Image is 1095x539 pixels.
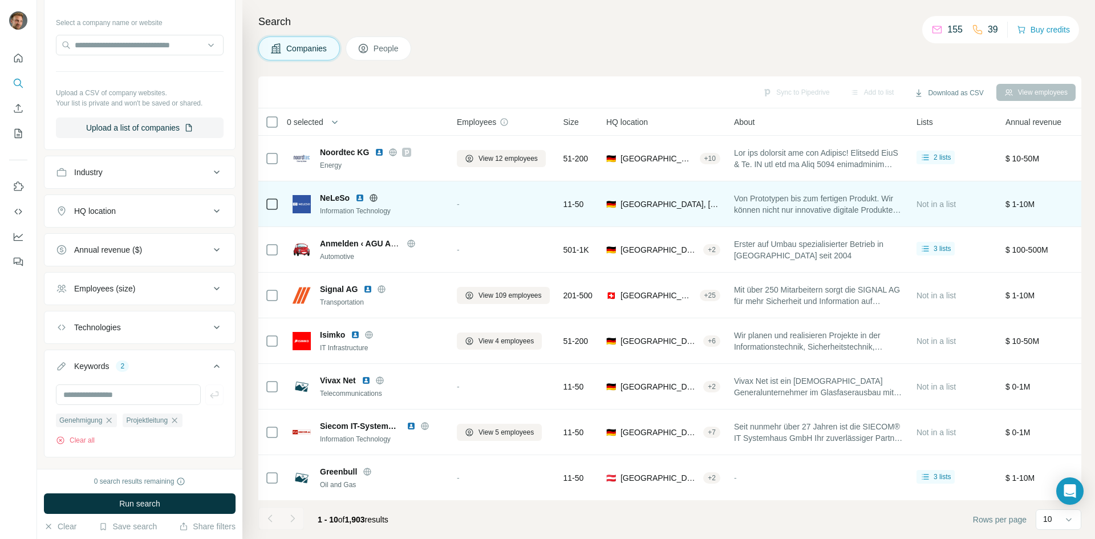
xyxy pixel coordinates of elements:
img: LinkedIn logo [362,376,371,385]
span: 🇩🇪 [606,198,616,210]
button: Download as CSV [906,84,991,102]
span: 11-50 [563,381,584,392]
span: Von Prototypen bis zum fertigen Produkt. Wir können nicht nur innovative digitale Produkte defini... [734,193,903,216]
span: $ 0-1M [1005,382,1031,391]
button: View 4 employees [457,333,542,350]
img: LinkedIn logo [407,422,416,431]
span: [GEOGRAPHIC_DATA], [GEOGRAPHIC_DATA] [620,290,695,301]
span: Siecom IT-Systemhaus [320,420,401,432]
img: Logo of Noordtec KG [293,149,311,168]
span: - [457,473,460,483]
span: 3 lists [934,472,951,482]
p: Upload a CSV of company websites. [56,88,224,98]
button: Industry [44,159,235,186]
span: 2 lists [934,152,951,163]
span: results [318,515,388,524]
span: Not in a list [916,382,956,391]
div: Information Technology [320,434,443,444]
div: + 7 [703,427,720,437]
img: LinkedIn logo [355,193,364,202]
span: $ 1-10M [1005,473,1035,483]
span: Signal AG [320,283,358,295]
p: 10 [1043,513,1052,525]
span: [GEOGRAPHIC_DATA], [GEOGRAPHIC_DATA]|[GEOGRAPHIC_DATA] [620,335,699,347]
span: 501-1K [563,244,589,256]
button: Quick start [9,48,27,68]
img: Logo of Vivax Net [293,378,311,396]
span: 11-50 [563,427,584,438]
img: Logo of Siecom IT-Systemhaus [293,423,311,441]
span: Greenbull [320,466,357,477]
div: 0 search results remaining [94,476,186,487]
img: Logo of Anmelden ‹ AGU Autogas Umrüstung Euro-Service GmbH [293,241,311,259]
div: Keywords [74,360,109,372]
span: [GEOGRAPHIC_DATA], [GEOGRAPHIC_DATA] [620,153,695,164]
span: [GEOGRAPHIC_DATA] [620,381,699,392]
div: HQ location [74,205,116,217]
button: Run search [44,493,236,514]
span: 3 lists [934,244,951,254]
img: Logo of Isimko [293,332,311,350]
button: HQ location [44,197,235,225]
span: Run search [119,498,160,509]
span: View 12 employees [478,153,538,164]
span: Wir planen und realisieren Projekte in der Informationstechnik, Sicherheitstechnik, Medientechnik... [734,330,903,352]
div: + 25 [700,290,720,301]
span: Not in a list [916,291,956,300]
span: 11-50 [563,198,584,210]
button: Feedback [9,252,27,272]
span: Not in a list [916,337,956,346]
span: Seit nunmehr über 27 Jahren ist die SIECOM® IT Systemhaus GmbH Ihr zuverlässiger Partner für die ... [734,421,903,444]
span: Rows per page [973,514,1027,525]
div: Technologies [74,322,121,333]
span: View 109 employees [478,290,542,301]
span: 🇩🇪 [606,335,616,347]
span: Not in a list [916,428,956,437]
button: Clear all [56,435,95,445]
span: Vivax Net [320,375,356,386]
button: View 5 employees [457,424,542,441]
span: Lists [916,116,933,128]
img: Logo of NeLeSo [293,195,311,213]
button: Employees (size) [44,275,235,302]
span: Employees [457,116,496,128]
div: Select a company name or website [56,13,224,28]
span: Genehmigung [59,415,102,425]
h4: Search [258,14,1081,30]
span: About [734,116,755,128]
span: [GEOGRAPHIC_DATA], [GEOGRAPHIC_DATA]|[GEOGRAPHIC_DATA]|[GEOGRAPHIC_DATA] [620,427,699,438]
span: View 4 employees [478,336,534,346]
button: Upload a list of companies [56,117,224,138]
span: Noordtec KG [320,147,369,158]
div: + 10 [700,153,720,164]
button: Save search [99,521,157,532]
span: 🇦🇹 [606,472,616,484]
div: Transportation [320,297,443,307]
span: [GEOGRAPHIC_DATA], [GEOGRAPHIC_DATA]|[GEOGRAPHIC_DATA]|[GEOGRAPHIC_DATA] [620,244,699,256]
span: 51-200 [563,153,589,164]
span: 201-500 [563,290,593,301]
div: + 6 [703,336,720,346]
span: $ 1-10M [1005,200,1035,209]
button: Annual revenue ($) [44,236,235,264]
button: My lists [9,123,27,144]
span: 0 selected [287,116,323,128]
span: [GEOGRAPHIC_DATA], [GEOGRAPHIC_DATA]|[GEOGRAPHIC_DATA]|[GEOGRAPHIC_DATA] [620,198,720,210]
div: + 2 [703,473,720,483]
span: $ 100-500M [1005,245,1048,254]
span: $ 10-50M [1005,154,1039,163]
span: NeLeSo [320,192,350,204]
div: Automotive [320,252,443,262]
div: Oil and Gas [320,480,443,490]
img: LinkedIn logo [351,330,360,339]
span: Size [563,116,579,128]
button: Dashboard [9,226,27,247]
span: Annual revenue [1005,116,1061,128]
span: Erster auf Umbau spezialisierter Betrieb in [GEOGRAPHIC_DATA] seit 2004 [734,238,903,261]
div: + 2 [703,382,720,392]
span: 🇩🇪 [606,153,616,164]
span: 🇩🇪 [606,427,616,438]
button: Clear [44,521,76,532]
p: Your list is private and won't be saved or shared. [56,98,224,108]
span: $ 0-1M [1005,428,1031,437]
